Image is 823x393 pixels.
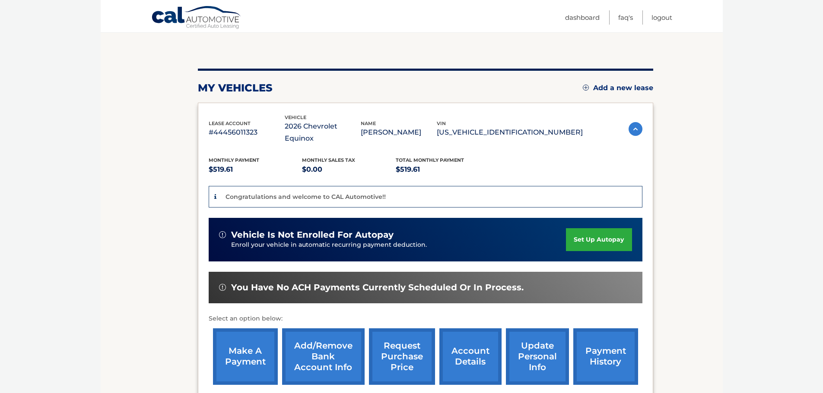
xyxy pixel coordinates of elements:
[361,120,376,126] span: name
[573,328,638,385] a: payment history
[226,193,386,201] p: Congratulations and welcome to CAL Automotive!!
[209,120,251,126] span: lease account
[506,328,569,385] a: update personal info
[651,10,672,25] a: Logout
[361,126,437,138] p: [PERSON_NAME]
[209,314,642,324] p: Select an option below:
[219,284,226,291] img: alert-white.svg
[369,328,435,385] a: request purchase price
[437,126,583,138] p: [US_VEHICLE_IDENTIFICATION_NUMBER]
[285,114,306,120] span: vehicle
[396,157,464,163] span: Total Monthly Payment
[618,10,633,25] a: FAQ's
[209,157,259,163] span: Monthly Payment
[437,120,446,126] span: vin
[396,163,489,176] p: $519.61
[282,328,365,385] a: Add/Remove bank account info
[219,231,226,238] img: alert-white.svg
[565,10,600,25] a: Dashboard
[198,82,273,94] h2: my vehicles
[209,163,302,176] p: $519.61
[231,230,394,240] span: vehicle is not enrolled for autopay
[439,328,502,385] a: account details
[302,163,396,176] p: $0.00
[302,157,355,163] span: Monthly sales Tax
[213,328,278,385] a: make a payment
[629,122,642,136] img: accordion-active.svg
[566,228,632,251] a: set up autopay
[231,282,524,293] span: You have no ACH payments currently scheduled or in process.
[583,84,653,92] a: Add a new lease
[209,126,285,138] p: #44456011323
[231,240,566,250] p: Enroll your vehicle in automatic recurring payment deduction.
[151,6,242,31] a: Cal Automotive
[285,120,361,145] p: 2026 Chevrolet Equinox
[583,85,589,91] img: add.svg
